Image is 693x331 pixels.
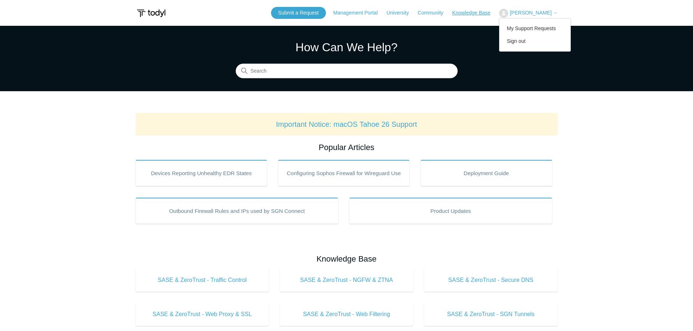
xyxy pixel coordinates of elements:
a: My Support Requests [499,22,570,35]
a: Community [418,9,451,17]
a: Devices Reporting Unhealthy EDR States [136,160,267,186]
span: SASE & ZeroTrust - NGFW & ZTNA [291,276,402,284]
a: SASE & ZeroTrust - NGFW & ZTNA [280,269,413,292]
a: Deployment Guide [421,160,552,186]
span: SASE & ZeroTrust - Web Filtering [291,310,402,319]
span: SASE & ZeroTrust - SGN Tunnels [435,310,547,319]
h2: Knowledge Base [136,253,558,265]
a: SASE & ZeroTrust - Web Filtering [280,303,413,326]
a: University [386,9,416,17]
img: Todyl Support Center Help Center home page [136,7,167,20]
a: SASE & ZeroTrust - Traffic Control [136,269,269,292]
a: Management Portal [333,9,385,17]
button: [PERSON_NAME] [499,9,557,18]
a: Product Updates [349,198,552,224]
span: [PERSON_NAME] [510,10,551,16]
span: SASE & ZeroTrust - Secure DNS [435,276,547,284]
h2: Popular Articles [136,141,558,153]
a: Configuring Sophos Firewall for Wireguard Use [278,160,410,186]
a: Sign out [499,35,570,48]
a: SASE & ZeroTrust - SGN Tunnels [424,303,558,326]
input: Search [236,64,458,78]
span: SASE & ZeroTrust - Web Proxy & SSL [147,310,258,319]
span: SASE & ZeroTrust - Traffic Control [147,276,258,284]
a: Knowledge Base [452,9,498,17]
h1: How Can We Help? [236,39,458,56]
a: SASE & ZeroTrust - Secure DNS [424,269,558,292]
a: Submit a Request [271,7,326,19]
a: Important Notice: macOS Tahoe 26 Support [276,120,417,128]
a: Outbound Firewall Rules and IPs used by SGN Connect [136,198,339,224]
a: SASE & ZeroTrust - Web Proxy & SSL [136,303,269,326]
